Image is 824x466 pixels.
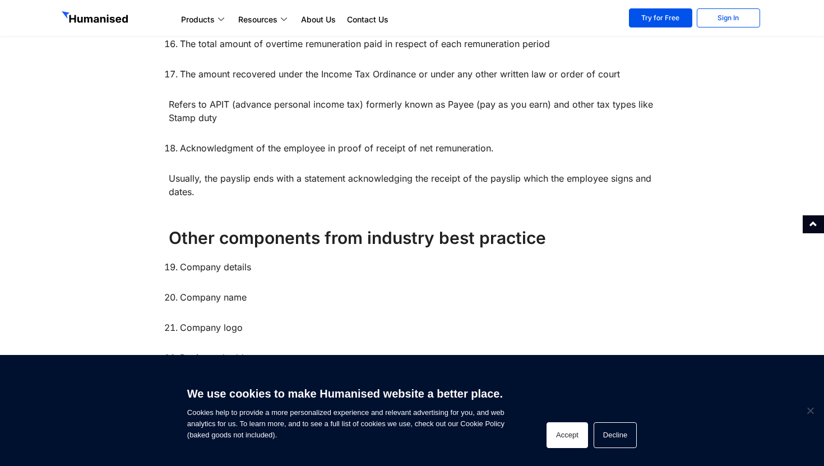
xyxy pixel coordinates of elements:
button: Decline [594,422,637,448]
a: Products [175,13,233,26]
li: Registered address [180,351,656,365]
a: About Us [295,13,341,26]
p: Usually, the payslip ends with a statement acknowledging the receipt of the payslip which the emp... [169,172,656,199]
li: Company details [180,260,656,274]
h6: We use cookies to make Humanised website a better place. [187,386,504,402]
li: Company logo [180,321,656,334]
h4: Other components from industry best practice [169,227,656,249]
li: The amount recovered under the Income Tax Ordinance or under any other written law or order of court [180,67,656,81]
li: Company name [180,290,656,304]
span: Cookies help to provide a more personalized experience and relevant advertising for you, and web ... [187,380,504,441]
p: Refers to APIT (advance personal income tax) formerly known as Payee (pay as you earn) and other ... [169,98,656,124]
li: The total amount of overtime remuneration paid in respect of each remuneration period [180,37,656,50]
a: Contact Us [341,13,394,26]
a: Try for Free [629,8,692,27]
button: Accept [547,422,588,448]
a: Sign In [697,8,760,27]
li: Acknowledgment of the employee in proof of receipt of net remuneration. [180,141,656,155]
a: Resources [233,13,295,26]
span: Decline [804,405,816,416]
img: GetHumanised Logo [62,11,130,26]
